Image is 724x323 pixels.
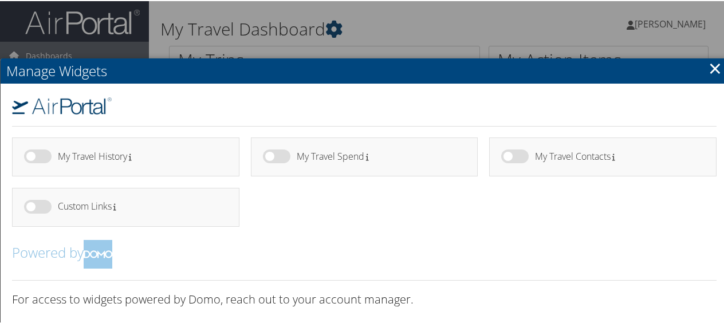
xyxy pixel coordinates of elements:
h4: Custom Links [58,200,219,210]
h4: My Travel History [58,151,219,160]
h3: For access to widgets powered by Domo, reach out to your account manager. [12,290,717,306]
h2: Powered by [12,239,717,267]
h4: My Travel Spend [297,151,458,160]
img: airportal-logo.png [12,96,112,113]
h4: My Travel Contacts [535,151,696,160]
a: Close [709,56,722,78]
img: domo-logo.png [84,239,112,267]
